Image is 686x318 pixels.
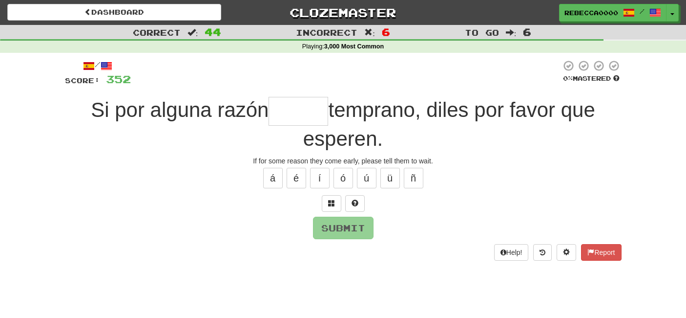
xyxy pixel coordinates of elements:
button: á [263,168,283,188]
strong: 3,000 Most Common [324,43,384,50]
button: Switch sentence to multiple choice alt+p [322,195,341,212]
button: Submit [313,217,374,239]
div: / [65,60,131,72]
span: 352 [106,73,131,85]
span: / [640,8,644,15]
span: Rebecca0000 [564,8,618,17]
span: To go [465,27,499,37]
button: Single letter hint - you only get 1 per sentence and score half the points! alt+h [345,195,365,212]
button: ó [333,168,353,188]
span: Si por alguna razón [91,98,269,121]
span: Correct [133,27,181,37]
span: 0 % [563,74,573,82]
button: ú [357,168,376,188]
button: í [310,168,330,188]
span: : [506,28,517,37]
a: Clozemaster [236,4,450,21]
span: : [364,28,375,37]
a: Rebecca0000 / [559,4,666,22]
span: 6 [382,26,390,38]
button: é [287,168,306,188]
span: : [187,28,198,37]
span: Incorrect [296,27,357,37]
button: Round history (alt+y) [533,244,552,261]
span: temprano, diles por favor que esperen. [303,98,595,150]
span: 44 [205,26,221,38]
button: ü [380,168,400,188]
a: Dashboard [7,4,221,21]
button: Report [581,244,621,261]
button: ñ [404,168,423,188]
div: If for some reason they come early, please tell them to wait. [65,156,622,166]
span: 6 [523,26,531,38]
span: Score: [65,76,100,85]
button: Help! [494,244,529,261]
div: Mastered [561,74,622,83]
